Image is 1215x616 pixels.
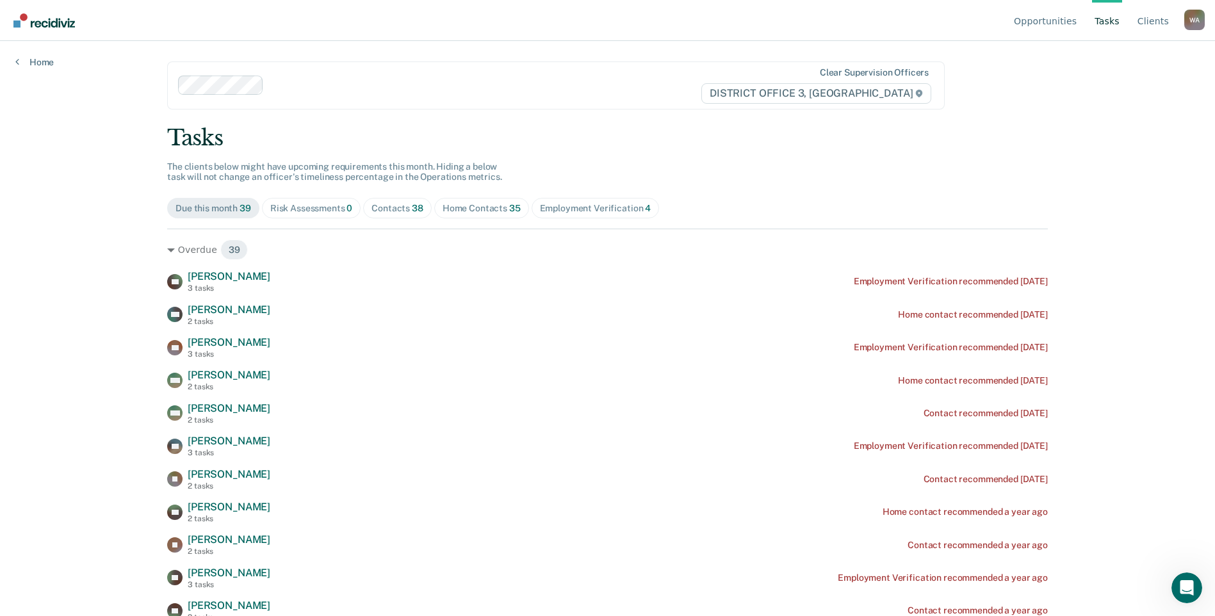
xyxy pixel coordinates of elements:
div: 2 tasks [188,317,270,326]
div: 3 tasks [188,284,270,293]
span: [PERSON_NAME] [188,567,270,579]
div: Home contact recommended a year ago [883,507,1048,517]
span: [PERSON_NAME] [188,402,270,414]
div: Risk Assessments [270,203,353,214]
div: Employment Verification [540,203,651,214]
span: 39 [240,203,251,213]
div: Employment Verification recommended a year ago [838,572,1048,583]
div: Employment Verification recommended [DATE] [854,276,1048,287]
span: [PERSON_NAME] [188,599,270,612]
div: Due this month [175,203,251,214]
div: 3 tasks [188,580,270,589]
div: Contact recommended [DATE] [924,408,1048,419]
div: Home Contacts [443,203,521,214]
div: Overdue 39 [167,239,1048,260]
iframe: Intercom live chat [1171,572,1202,603]
span: 35 [509,203,521,213]
a: Home [15,56,54,68]
div: 3 tasks [188,448,270,457]
span: [PERSON_NAME] [188,533,270,546]
span: [PERSON_NAME] [188,435,270,447]
span: [PERSON_NAME] [188,270,270,282]
div: 2 tasks [188,382,270,391]
span: The clients below might have upcoming requirements this month. Hiding a below task will not chang... [167,161,502,182]
div: 2 tasks [188,514,270,523]
div: Home contact recommended [DATE] [898,309,1048,320]
span: [PERSON_NAME] [188,336,270,348]
div: Contact recommended a year ago [908,540,1048,551]
div: Contact recommended [DATE] [924,474,1048,485]
div: Home contact recommended [DATE] [898,375,1048,386]
div: Clear supervision officers [820,67,929,78]
div: Employment Verification recommended [DATE] [854,441,1048,451]
span: DISTRICT OFFICE 3, [GEOGRAPHIC_DATA] [701,83,931,104]
div: Contact recommended a year ago [908,605,1048,616]
div: 2 tasks [188,416,270,425]
span: 0 [347,203,352,213]
div: 2 tasks [188,547,270,556]
button: Profile dropdown button [1184,10,1205,30]
span: 4 [645,203,651,213]
div: 3 tasks [188,350,270,359]
div: Contacts [371,203,423,214]
div: 2 tasks [188,482,270,490]
span: [PERSON_NAME] [188,369,270,381]
span: 39 [220,239,249,260]
img: Recidiviz [13,13,75,28]
div: W A [1184,10,1205,30]
div: Employment Verification recommended [DATE] [854,342,1048,353]
div: Tasks [167,125,1048,151]
span: 38 [412,203,423,213]
span: [PERSON_NAME] [188,501,270,513]
span: [PERSON_NAME] [188,468,270,480]
span: [PERSON_NAME] [188,304,270,316]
